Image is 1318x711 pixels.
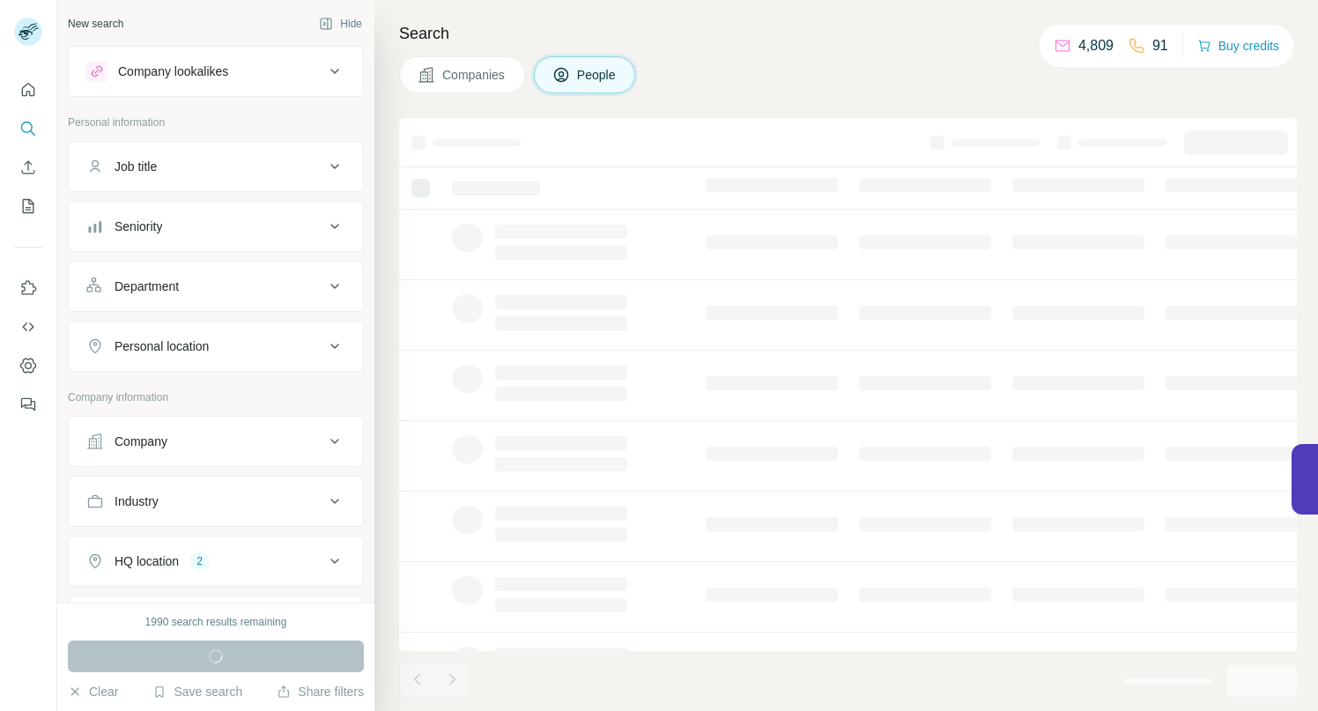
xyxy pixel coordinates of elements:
[69,600,363,642] button: Annual revenue ($)3
[68,389,364,405] p: Company information
[68,683,118,700] button: Clear
[115,433,167,450] div: Company
[69,265,363,307] button: Department
[14,74,42,106] button: Quick start
[118,63,228,80] div: Company lookalikes
[69,480,363,522] button: Industry
[1152,35,1168,56] p: 91
[115,218,162,235] div: Seniority
[69,205,363,248] button: Seniority
[14,350,42,381] button: Dashboard
[307,11,374,37] button: Hide
[115,552,179,570] div: HQ location
[69,325,363,367] button: Personal location
[68,16,123,32] div: New search
[115,278,179,295] div: Department
[577,66,618,84] span: People
[69,50,363,93] button: Company lookalikes
[399,21,1297,46] h4: Search
[69,420,363,463] button: Company
[115,337,209,355] div: Personal location
[14,389,42,420] button: Feedback
[115,158,157,175] div: Job title
[277,683,364,700] button: Share filters
[152,683,242,700] button: Save search
[189,553,210,569] div: 2
[69,145,363,188] button: Job title
[1197,33,1279,58] button: Buy credits
[145,614,287,630] div: 1990 search results remaining
[115,493,159,510] div: Industry
[14,272,42,304] button: Use Surfe on LinkedIn
[69,540,363,582] button: HQ location2
[442,66,507,84] span: Companies
[14,311,42,343] button: Use Surfe API
[68,115,364,130] p: Personal information
[14,113,42,144] button: Search
[14,190,42,222] button: My lists
[14,152,42,183] button: Enrich CSV
[1078,35,1114,56] p: 4,809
